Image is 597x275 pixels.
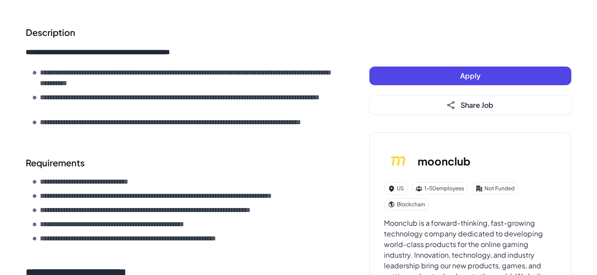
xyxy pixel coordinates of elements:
span: Share Job [461,100,493,110]
div: Blockchain [384,198,429,211]
div: Not Funded [472,182,519,195]
div: 1-50 employees [411,182,468,195]
h2: Requirements [26,156,334,169]
img: mo [384,147,412,175]
span: Apply [460,71,481,80]
h2: Description [26,26,334,39]
div: US [384,182,408,195]
button: Apply [369,67,571,85]
h3: moonclub [418,153,470,169]
button: Share Job [369,96,571,114]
